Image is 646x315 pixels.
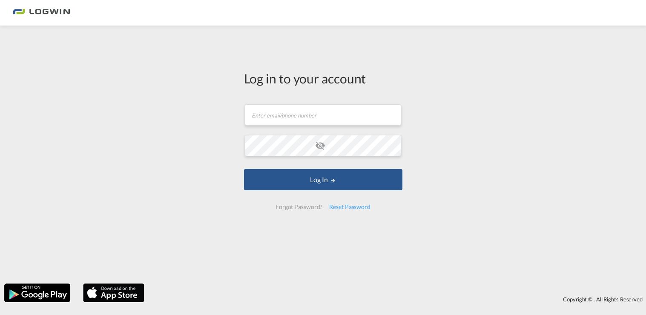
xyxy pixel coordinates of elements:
[3,283,71,303] img: google.png
[245,104,401,126] input: Enter email/phone number
[326,199,374,215] div: Reset Password
[244,169,402,190] button: LOGIN
[315,140,325,151] md-icon: icon-eye-off
[272,199,326,215] div: Forgot Password?
[13,3,70,23] img: bc73a0e0d8c111efacd525e4c8ad7d32.png
[82,283,145,303] img: apple.png
[244,69,402,87] div: Log in to your account
[149,292,646,306] div: Copyright © . All Rights Reserved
